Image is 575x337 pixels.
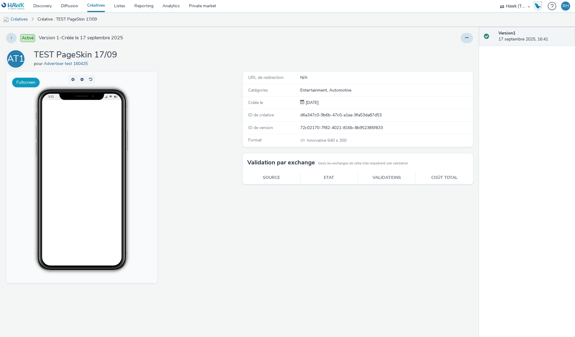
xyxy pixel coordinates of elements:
[248,125,273,131] span: ID de version
[34,12,100,27] a: Créative : TEST PageSkin 17/09
[533,1,545,11] a: Hawk Academy
[42,23,48,27] span: 9:33
[416,172,473,184] th: Coût total
[307,138,327,143] span: Innovative
[248,87,268,93] span: Catégories
[300,172,358,184] th: Etat
[533,1,542,11] img: Hawk Academy
[300,75,307,80] span: N/A
[243,172,300,184] th: Source
[20,34,35,42] span: Activé
[248,75,284,80] span: URL de redirection
[306,138,347,143] span: 640 x 300
[563,2,569,11] div: RH
[304,100,319,106] div: Création 17 septembre 2025, 16:41
[248,100,263,105] span: Créée le
[3,17,9,23] img: mobile
[248,137,262,143] span: Format
[6,56,28,62] a: AT1
[318,161,408,166] small: Seuls les exchanges de cette liste requièrent une validation
[39,34,123,41] span: Version 1 - Créée le 17 septembre 2025
[34,49,117,61] h1: TEST PageSkin 17/09
[7,50,24,67] div: AT1
[304,100,319,105] span: [DATE]
[300,112,473,118] div: d6a347c0-9b6b-47c0-a1ea-9fa53da87d53
[2,2,25,10] img: undefined Logo
[300,87,473,93] div: Entertainment, Automotive
[498,30,570,43] div: 17 septembre 2025, 16:41
[247,158,315,167] h3: Validation par exchange
[34,61,44,66] span: pour
[358,172,415,184] th: Validations
[498,30,515,36] strong: Version 1
[248,112,274,118] span: ID de créative
[300,125,473,131] div: 72c02170-7f82-4021-816b-8b952385f833
[12,78,40,87] button: Fullscreen
[44,61,90,66] a: Advertiser test 160425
